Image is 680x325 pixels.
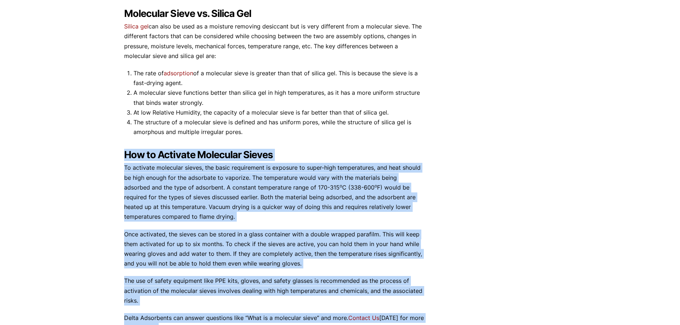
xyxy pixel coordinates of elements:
sup: o [375,183,377,188]
a: Contact Us [348,314,379,321]
p: can also be used as a moisture removing desiccant but is very different from a molecular sieve. T... [124,22,424,61]
a: adsorption [164,70,193,77]
li: The rate of of a molecular sieve is greater than that of silica gel. This is because the sieve is... [133,68,424,88]
a: Silica gel [124,23,149,30]
p: Once activated, the sieves can be stored in a glass container with a double wrapped parafilm. Thi... [124,230,424,269]
li: The structure of a molecular sieve is defined and has uniform pores, while the structure of silic... [133,117,424,137]
h2: Molecular Sieve vs. Silica Gel [124,8,424,20]
p: To activate molecular sieves, the basic requirement is exposure to super-high temperatures, and h... [124,163,424,222]
li: A molecular sieve functions better than silica gel in high temperatures, as it has a more uniform... [133,88,424,107]
p: The use of safety equipment like PPE kits, gloves, and safety glasses is recommended as the proce... [124,276,424,306]
h2: How to Activate Molecular Sieves [124,149,424,161]
li: At low Relative Humidity, the capacity of a molecular sieve is far better than that of silica gel. [133,108,424,117]
sup: o [340,183,342,188]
